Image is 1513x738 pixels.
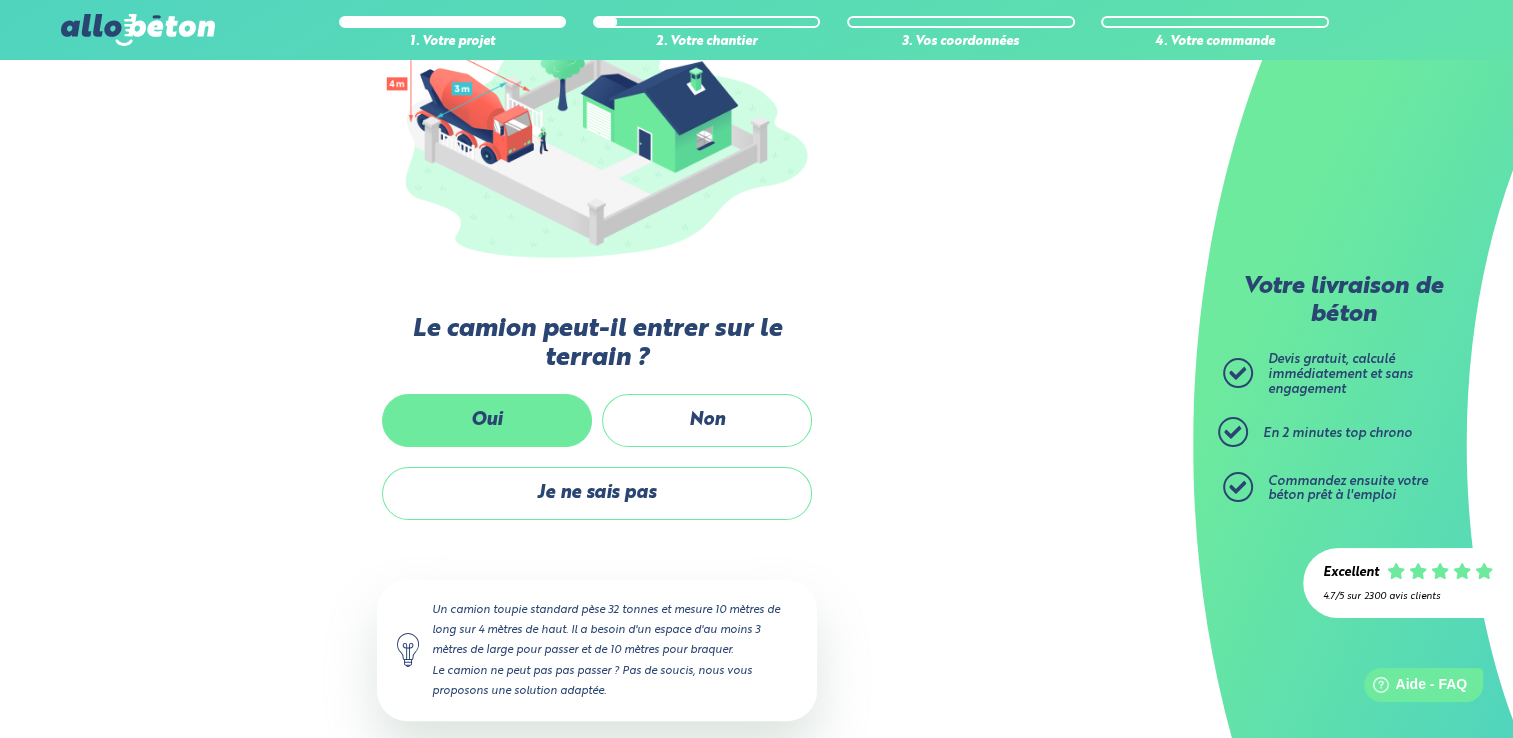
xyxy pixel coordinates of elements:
label: Non [602,394,812,447]
p: Votre livraison de béton [1228,274,1458,329]
div: 4. Votre commande [1101,35,1329,50]
div: 4.7/5 sur 2300 avis clients [1323,591,1493,602]
div: Excellent [1323,566,1379,581]
img: allobéton [61,14,215,46]
iframe: Help widget launcher [1335,660,1491,716]
div: Un camion toupie standard pèse 32 tonnes et mesure 10 mètres de long sur 4 mètres de haut. Il a b... [377,580,817,721]
label: Oui [382,394,592,447]
span: Devis gratuit, calculé immédiatement et sans engagement [1268,353,1413,395]
label: Le camion peut-il entrer sur le terrain ? [377,315,817,374]
span: Commandez ensuite votre béton prêt à l'emploi [1268,475,1428,503]
div: 3. Vos coordonnées [847,35,1075,50]
div: 1. Votre projet [339,35,567,50]
div: 2. Votre chantier [593,35,821,50]
span: En 2 minutes top chrono [1263,427,1412,440]
label: Je ne sais pas [382,467,812,520]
